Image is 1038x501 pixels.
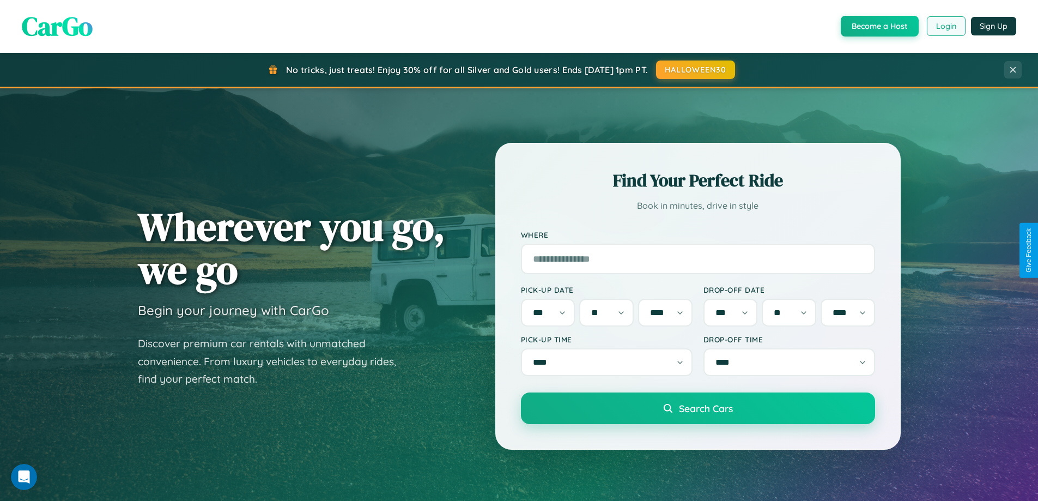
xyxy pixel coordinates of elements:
[1025,228,1033,273] div: Give Feedback
[841,16,919,37] button: Become a Host
[656,61,735,79] button: HALLOWEEN30
[286,64,648,75] span: No tricks, just treats! Enjoy 30% off for all Silver and Gold users! Ends [DATE] 1pm PT.
[679,402,733,414] span: Search Cars
[927,16,966,36] button: Login
[521,198,875,214] p: Book in minutes, drive in style
[971,17,1016,35] button: Sign Up
[138,302,329,318] h3: Begin your journey with CarGo
[703,285,875,294] label: Drop-off Date
[521,168,875,192] h2: Find Your Perfect Ride
[138,205,445,291] h1: Wherever you go, we go
[11,464,37,490] iframe: Intercom live chat
[521,285,693,294] label: Pick-up Date
[703,335,875,344] label: Drop-off Time
[521,335,693,344] label: Pick-up Time
[521,230,875,239] label: Where
[138,335,410,388] p: Discover premium car rentals with unmatched convenience. From luxury vehicles to everyday rides, ...
[22,8,93,44] span: CarGo
[521,393,875,424] button: Search Cars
